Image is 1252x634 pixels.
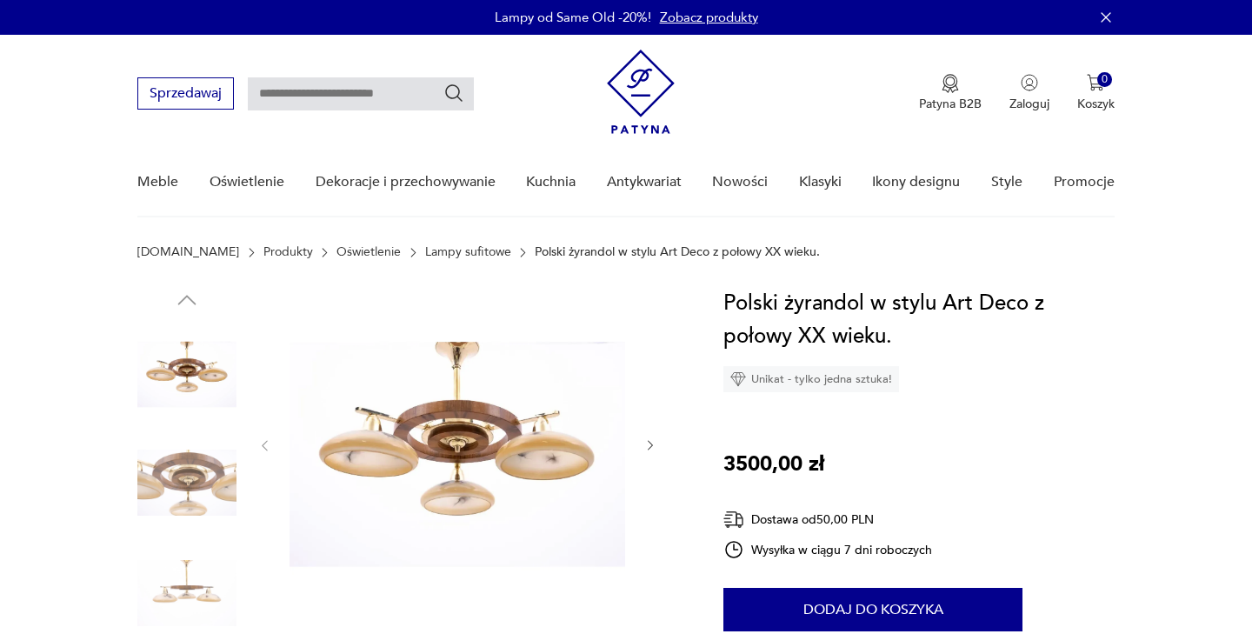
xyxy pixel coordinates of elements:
a: Nowości [712,149,768,216]
a: Lampy sufitowe [425,245,511,259]
a: Ikona medaluPatyna B2B [919,74,982,112]
h1: Polski żyrandol w stylu Art Deco z połowy XX wieku. [723,287,1114,353]
a: [DOMAIN_NAME] [137,245,239,259]
button: Sprzedawaj [137,77,234,110]
img: Ikona dostawy [723,509,744,531]
img: Patyna - sklep z meblami i dekoracjami vintage [607,50,675,134]
div: 0 [1097,72,1112,87]
a: Kuchnia [526,149,576,216]
a: Sprzedawaj [137,89,234,101]
a: Zobacz produkty [660,9,758,26]
a: Dekoracje i przechowywanie [316,149,496,216]
a: Oświetlenie [210,149,284,216]
img: Zdjęcie produktu Polski żyrandol w stylu Art Deco z połowy XX wieku. [137,433,236,532]
img: Zdjęcie produktu Polski żyrandol w stylu Art Deco z połowy XX wieku. [137,322,236,421]
a: Produkty [263,245,313,259]
a: Meble [137,149,178,216]
button: Patyna B2B [919,74,982,112]
img: Zdjęcie produktu Polski żyrandol w stylu Art Deco z połowy XX wieku. [290,287,625,602]
a: Klasyki [799,149,842,216]
button: Szukaj [443,83,464,103]
p: Zaloguj [1009,96,1049,112]
p: Koszyk [1077,96,1115,112]
a: Style [991,149,1022,216]
div: Dostawa od 50,00 PLN [723,509,932,531]
p: Polski żyrandol w stylu Art Deco z połowy XX wieku. [535,245,820,259]
img: Ikona medalu [942,74,959,93]
img: Ikonka użytkownika [1021,74,1038,91]
p: Patyna B2B [919,96,982,112]
p: 3500,00 zł [723,448,824,481]
p: Lampy od Same Old -20%! [495,9,651,26]
a: Ikony designu [872,149,960,216]
img: Ikona koszyka [1087,74,1104,91]
img: Ikona diamentu [730,371,746,387]
a: Oświetlenie [336,245,401,259]
a: Antykwariat [607,149,682,216]
div: Unikat - tylko jedna sztuka! [723,366,899,392]
div: Wysyłka w ciągu 7 dni roboczych [723,539,932,560]
a: Promocje [1054,149,1115,216]
button: Dodaj do koszyka [723,588,1022,631]
button: Zaloguj [1009,74,1049,112]
button: 0Koszyk [1077,74,1115,112]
